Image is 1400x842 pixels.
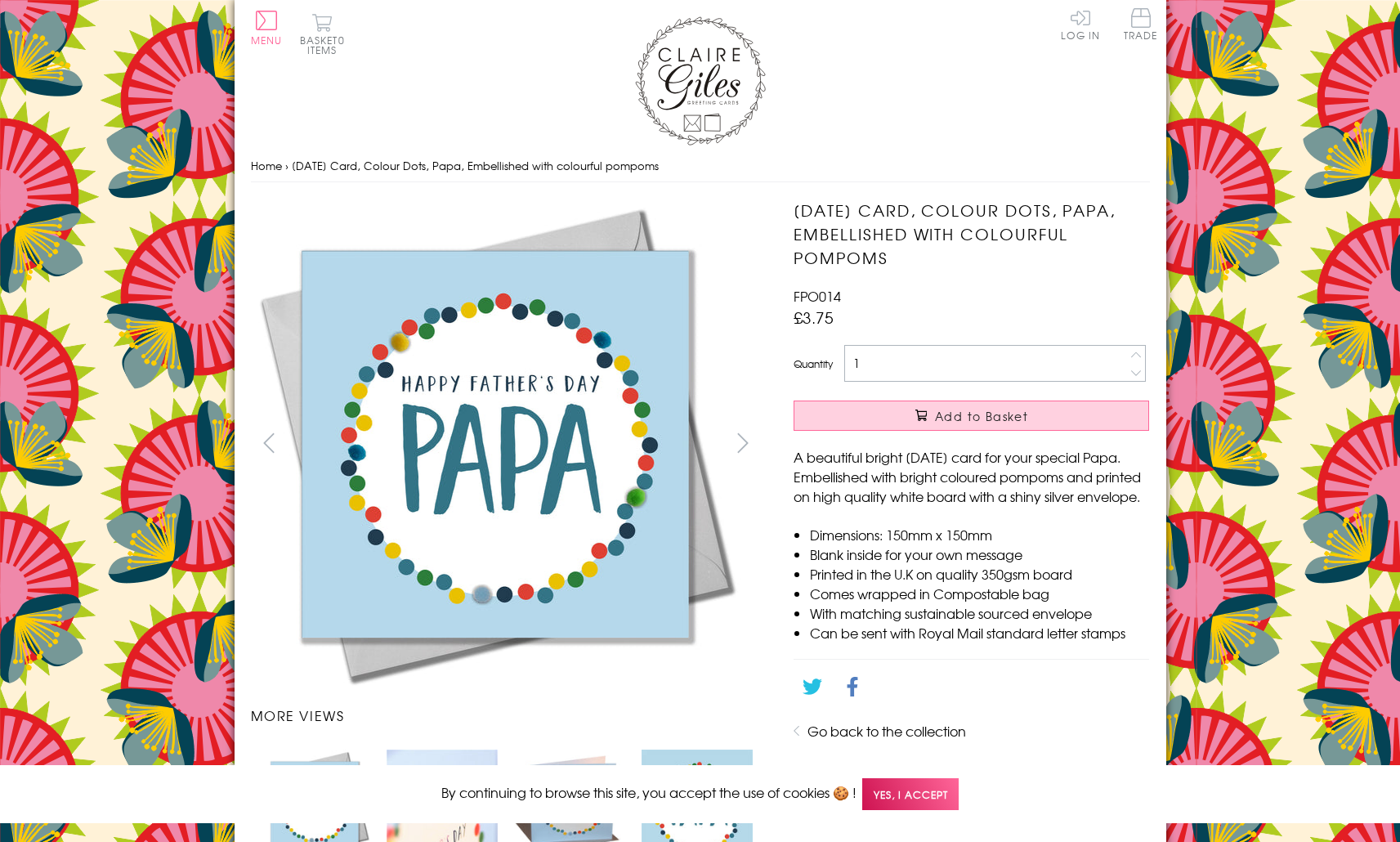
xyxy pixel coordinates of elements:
h3: More views [251,705,762,725]
span: Trade [1124,8,1158,40]
span: 0 items [307,33,345,57]
span: £3.75 [794,306,834,329]
img: Father's Day Card, Colour Dots, Papa, Embellished with colourful pompoms [250,199,740,689]
button: Basket0 items [300,13,345,55]
a: Home [251,158,282,173]
li: Blank inside for your own message [810,544,1149,564]
span: FPO014 [794,286,841,306]
a: Trade [1124,8,1158,43]
span: Menu [251,33,283,47]
button: Add to Basket [794,401,1149,431]
li: With matching sustainable sourced envelope [810,603,1149,623]
button: Menu [251,11,283,45]
li: Dimensions: 150mm x 150mm [810,525,1149,544]
span: Add to Basket [935,408,1028,424]
li: Printed in the U.K on quality 350gsm board [810,564,1149,584]
img: Claire Giles Greetings Cards [635,16,766,146]
li: Can be sent with Royal Mail standard letter stamps [810,623,1149,643]
button: next [724,424,761,461]
img: Father's Day Card, Colour Dots, Papa, Embellished with colourful pompoms [761,199,1251,689]
li: Comes wrapped in Compostable bag [810,584,1149,603]
span: › [285,158,288,173]
nav: breadcrumbs [251,150,1150,183]
label: Quantity [794,356,833,371]
a: Go back to the collection [807,721,966,741]
a: Log In [1061,8,1100,40]
h1: [DATE] Card, Colour Dots, Papa, Embellished with colourful pompoms [794,199,1149,269]
span: Yes, I accept [862,778,959,810]
button: prev [251,424,288,461]
p: A beautiful bright [DATE] card for your special Papa. Embellished with bright coloured pompoms an... [794,447,1149,506]
span: [DATE] Card, Colour Dots, Papa, Embellished with colourful pompoms [292,158,659,173]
